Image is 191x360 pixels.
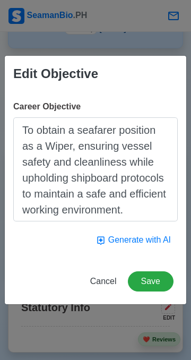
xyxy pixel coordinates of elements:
span: Cancel [90,277,117,286]
button: Save [128,271,173,292]
textarea: To obtain a seafarer position as a Wiper, ensuring vessel safety and cleanliness while upholding ... [13,117,178,221]
button: Cancel [83,271,124,292]
div: Edit Objective [13,64,98,83]
label: Career Objective [13,100,81,113]
button: Generate with AI [89,230,178,250]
